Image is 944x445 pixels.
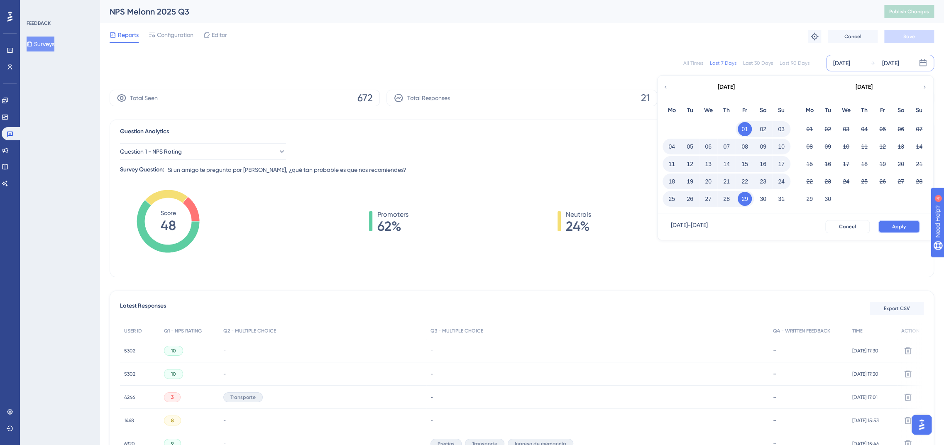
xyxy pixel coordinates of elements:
span: 21 [641,91,650,105]
button: 09 [756,139,770,154]
span: Configuration [157,30,193,40]
button: 24 [774,174,788,188]
button: 13 [701,157,715,171]
span: Question Analytics [120,127,169,137]
button: 08 [738,139,752,154]
span: Total Responses [407,93,450,103]
span: Question 1 - NPS Rating [120,147,182,156]
button: 26 [876,174,890,188]
button: 20 [894,157,908,171]
button: 03 [839,122,853,136]
button: 30 [821,192,835,206]
button: 23 [821,174,835,188]
button: 03 [774,122,788,136]
button: Question 1 - NPS Rating [120,143,286,160]
div: All Times [683,60,703,66]
span: Q3 - MULTIPLE CHOICE [430,328,483,334]
div: Su [910,105,928,115]
button: 20 [701,174,715,188]
button: Surveys [27,37,54,51]
div: Tu [819,105,837,115]
span: Latest Responses [120,301,166,316]
button: 04 [665,139,679,154]
span: - [430,417,433,424]
span: Q4 - WRITTEN FEEDBACK [773,328,830,334]
button: 13 [894,139,908,154]
span: ACTION [901,328,920,334]
span: TIME [852,328,862,334]
div: Fr [873,105,892,115]
span: [DATE] 15:53 [852,417,878,424]
span: [DATE] 17:30 [852,347,878,354]
button: Cancel [825,220,870,233]
button: Save [884,30,934,43]
span: 10 [171,347,176,354]
button: 31 [774,192,788,206]
span: [DATE] 17:01 [852,394,877,401]
span: 1468 [124,417,134,424]
button: 02 [756,122,770,136]
span: USER ID [124,328,142,334]
button: Publish Changes [884,5,934,18]
button: 05 [876,122,890,136]
div: - [773,393,844,401]
div: We [699,105,717,115]
button: 22 [738,174,752,188]
span: - [430,347,433,354]
div: Last 30 Days [743,60,773,66]
div: - [773,416,844,424]
button: 19 [683,174,697,188]
button: 30 [756,192,770,206]
span: - [430,371,433,377]
div: FEEDBACK [27,20,51,27]
span: Transporte [230,394,256,401]
span: Save [903,33,915,40]
div: Su [772,105,790,115]
button: 07 [719,139,734,154]
span: Cancel [844,33,861,40]
button: 05 [683,139,697,154]
button: 16 [756,157,770,171]
span: Total Seen [130,93,158,103]
div: [DATE] [882,58,899,68]
button: 11 [665,157,679,171]
span: Neutrals [566,210,591,220]
span: [DATE] 17:30 [852,371,878,377]
button: Export CSV [870,302,924,315]
button: 17 [774,157,788,171]
span: Q2 - MULTIPLE CHOICE [223,328,276,334]
tspan: Score [161,210,176,216]
button: 27 [701,192,715,206]
span: 672 [357,91,373,105]
button: 09 [821,139,835,154]
button: 16 [821,157,835,171]
div: - [773,370,844,378]
span: - [223,347,226,354]
button: 22 [802,174,817,188]
button: 10 [774,139,788,154]
button: 14 [912,139,926,154]
button: 01 [802,122,817,136]
span: Editor [212,30,227,40]
span: Publish Changes [889,8,929,15]
button: 28 [719,192,734,206]
button: 04 [857,122,871,136]
span: Need Help? [20,2,52,12]
span: Export CSV [884,305,910,312]
div: Mo [800,105,819,115]
span: Reports [118,30,139,40]
span: Si un amigo te pregunta por [PERSON_NAME], ¿qué tan probable es que nos recomiendes? [168,165,406,175]
button: 15 [738,157,752,171]
div: Th [717,105,736,115]
div: [DATE] [833,58,850,68]
div: We [837,105,855,115]
iframe: UserGuiding AI Assistant Launcher [909,412,934,437]
div: Last 7 Days [710,60,736,66]
tspan: 48 [161,218,176,233]
span: 3 [171,394,174,401]
button: 29 [738,192,752,206]
div: Sa [754,105,772,115]
span: Cancel [839,223,856,230]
